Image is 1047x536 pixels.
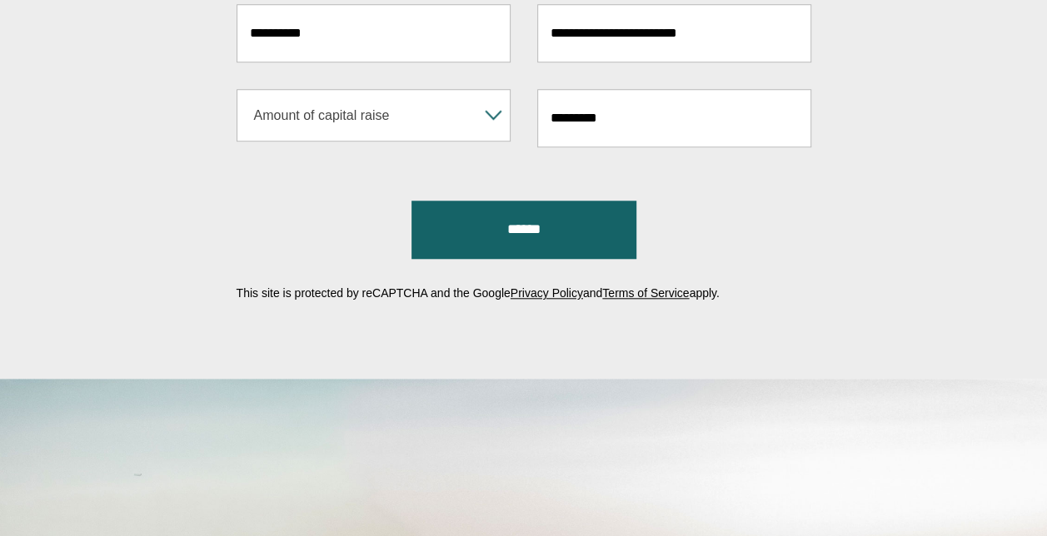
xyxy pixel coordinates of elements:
[237,287,811,299] p: This site is protected by reCAPTCHA and the Google and apply.
[246,90,478,141] span: Amount of capital raise
[511,286,583,300] a: Privacy Policy
[602,286,689,300] a: Terms of Service
[478,90,510,141] b: ▾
